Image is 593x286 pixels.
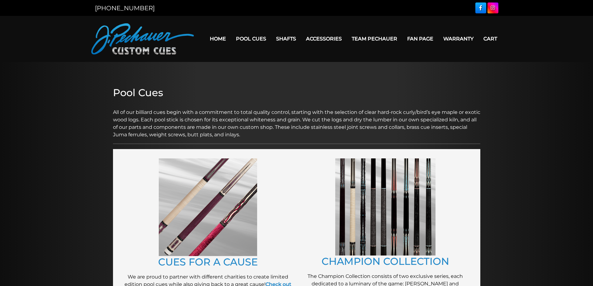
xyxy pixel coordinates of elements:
[95,4,155,12] a: [PHONE_NUMBER]
[158,256,258,268] a: CUES FOR A CAUSE
[113,87,480,99] h2: Pool Cues
[402,31,438,47] a: Fan Page
[478,31,502,47] a: Cart
[438,31,478,47] a: Warranty
[91,23,194,54] img: Pechauer Custom Cues
[205,31,231,47] a: Home
[301,31,347,47] a: Accessories
[231,31,271,47] a: Pool Cues
[347,31,402,47] a: Team Pechauer
[113,101,480,138] p: All of our billiard cues begin with a commitment to total quality control, starting with the sele...
[322,255,449,267] a: CHAMPION COLLECTION
[271,31,301,47] a: Shafts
